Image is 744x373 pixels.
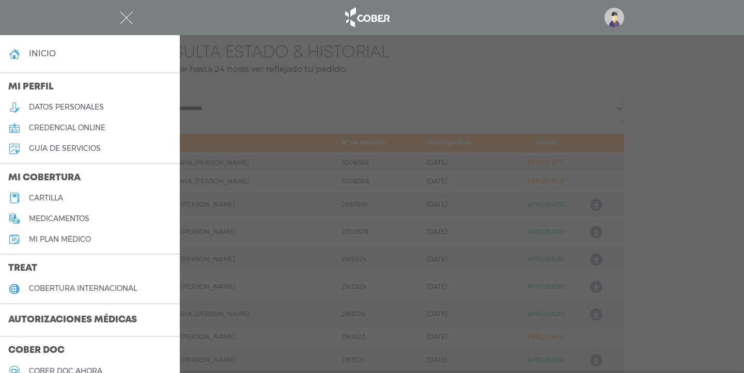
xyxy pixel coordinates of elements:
h5: credencial online [29,123,105,132]
img: logo_cober_home-white.png [339,5,394,30]
h5: datos personales [29,103,104,112]
h5: cobertura internacional [29,284,137,293]
h5: cartilla [29,194,63,203]
img: Cober_menu-close-white.svg [120,11,133,24]
h5: Mi plan médico [29,235,91,244]
h5: medicamentos [29,214,89,223]
h4: inicio [29,49,56,58]
h5: guía de servicios [29,144,101,153]
img: profile-placeholder.svg [605,8,624,27]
